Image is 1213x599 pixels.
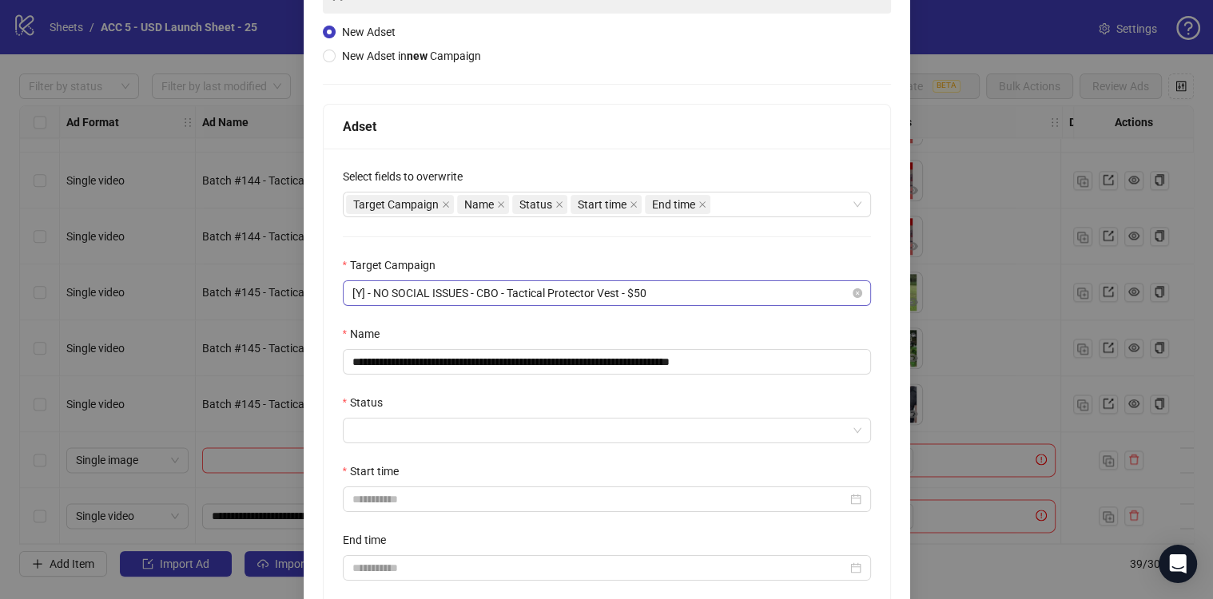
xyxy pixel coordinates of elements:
span: New Adset [342,26,396,38]
span: End time [652,196,695,213]
label: Start time [343,462,409,480]
span: Start time [578,196,626,213]
input: Name [343,349,871,375]
label: Name [343,325,390,343]
div: Open Intercom Messenger [1159,545,1197,583]
strong: new [407,50,428,62]
span: Start time [571,195,642,214]
label: End time [343,531,396,549]
span: End time [645,195,710,214]
span: Target Campaign [346,195,454,214]
span: close [630,200,638,208]
input: Start time [352,490,847,508]
span: close [442,200,450,208]
div: Adset [343,117,871,137]
span: close-circle [853,288,862,298]
label: Target Campaign [343,256,446,274]
span: close [698,200,706,208]
input: End time [352,559,847,577]
span: Target Campaign [353,196,439,213]
span: Name [457,195,509,214]
span: close [555,200,563,208]
span: [Y] - NO SOCIAL ISSUES - CBO - Tactical Protector Vest - $50 [352,281,861,305]
span: Name [464,196,494,213]
span: Status [519,196,552,213]
label: Status [343,394,393,411]
label: Select fields to overwrite [343,168,473,185]
span: close [497,200,505,208]
span: New Adset in Campaign [342,50,481,62]
span: Status [512,195,567,214]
